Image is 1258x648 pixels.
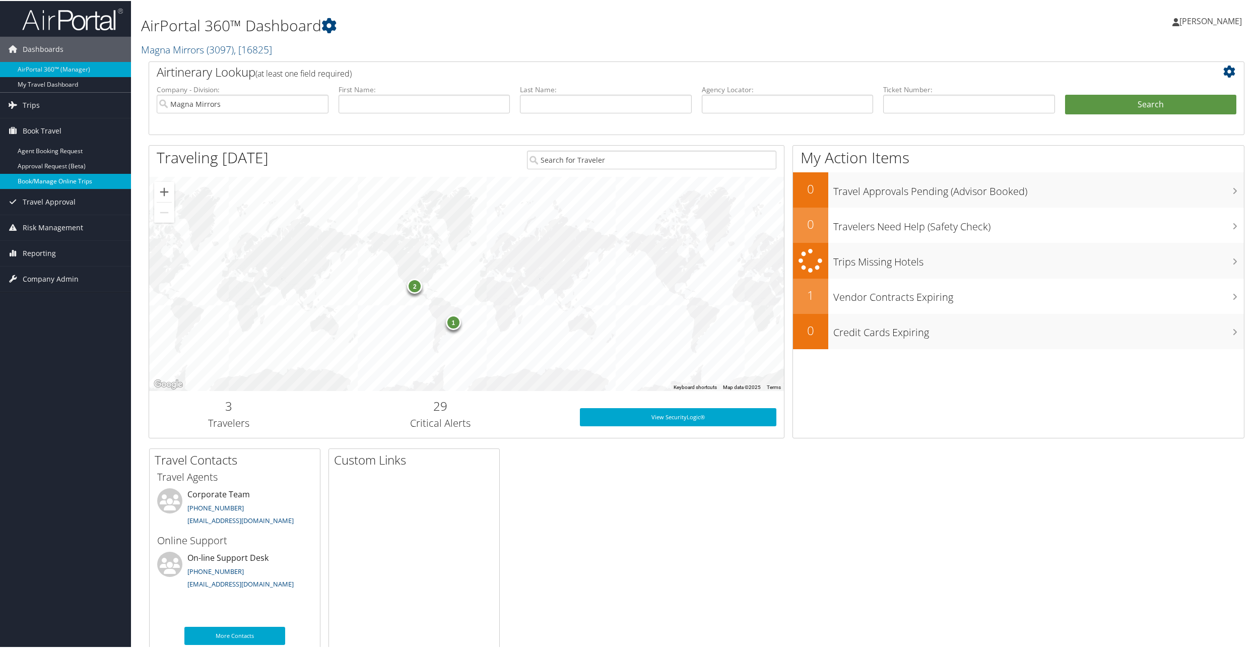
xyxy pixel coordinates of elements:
[793,215,828,232] h2: 0
[793,179,828,197] h2: 0
[23,266,79,291] span: Company Admin
[187,502,244,511] a: [PHONE_NUMBER]
[833,178,1244,198] h3: Travel Approvals Pending (Advisor Booked)
[23,36,63,61] span: Dashboards
[23,214,83,239] span: Risk Management
[152,377,185,390] img: Google
[141,14,882,35] h1: AirPortal 360™ Dashboard
[339,84,510,94] label: First Name:
[152,551,317,592] li: On-line Support Desk
[23,117,61,143] span: Book Travel
[1172,5,1252,35] a: [PERSON_NAME]
[793,313,1244,348] a: 0Credit Cards Expiring
[184,626,285,644] a: More Contacts
[187,515,294,524] a: [EMAIL_ADDRESS][DOMAIN_NAME]
[793,146,1244,167] h1: My Action Items
[527,150,776,168] input: Search for Traveler
[723,383,761,389] span: Map data ©2025
[315,397,565,414] h2: 29
[23,92,40,117] span: Trips
[1179,15,1242,26] span: [PERSON_NAME]
[1065,94,1237,114] button: Search
[234,42,272,55] span: , [ 16825 ]
[674,383,717,390] button: Keyboard shortcuts
[154,181,174,201] button: Zoom in
[154,202,174,222] button: Zoom out
[793,278,1244,313] a: 1Vendor Contracts Expiring
[408,278,423,293] div: 2
[187,566,244,575] a: [PHONE_NUMBER]
[446,314,461,329] div: 1
[255,67,352,78] span: (at least one field required)
[334,450,499,468] h2: Custom Links
[157,84,328,94] label: Company - Division:
[141,42,272,55] a: Magna Mirrors
[833,284,1244,303] h3: Vendor Contracts Expiring
[157,533,312,547] h3: Online Support
[793,171,1244,207] a: 0Travel Approvals Pending (Advisor Booked)
[793,207,1244,242] a: 0Travelers Need Help (Safety Check)
[22,7,123,30] img: airportal-logo.png
[520,84,692,94] label: Last Name:
[187,578,294,588] a: [EMAIL_ADDRESS][DOMAIN_NAME]
[580,407,776,425] a: View SecurityLogic®
[793,242,1244,278] a: Trips Missing Hotels
[767,383,781,389] a: Terms (opens in new tab)
[833,214,1244,233] h3: Travelers Need Help (Safety Check)
[883,84,1055,94] label: Ticket Number:
[793,286,828,303] h2: 1
[152,377,185,390] a: Open this area in Google Maps (opens a new window)
[157,146,269,167] h1: Traveling [DATE]
[23,240,56,265] span: Reporting
[157,415,300,429] h3: Travelers
[157,62,1145,80] h2: Airtinerary Lookup
[315,415,565,429] h3: Critical Alerts
[793,321,828,338] h2: 0
[833,319,1244,339] h3: Credit Cards Expiring
[157,469,312,483] h3: Travel Agents
[157,397,300,414] h2: 3
[155,450,320,468] h2: Travel Contacts
[207,42,234,55] span: ( 3097 )
[23,188,76,214] span: Travel Approval
[833,249,1244,268] h3: Trips Missing Hotels
[152,487,317,529] li: Corporate Team
[702,84,874,94] label: Agency Locator:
